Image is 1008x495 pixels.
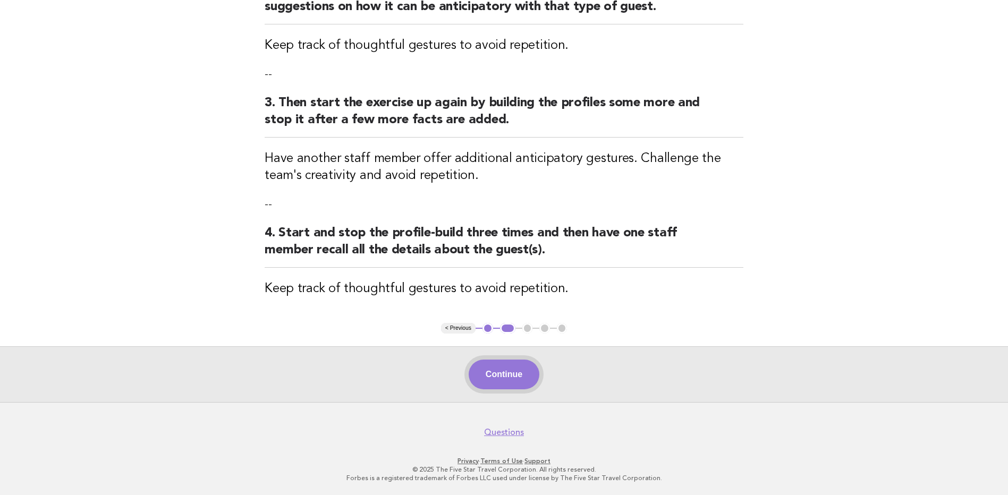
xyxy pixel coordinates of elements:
[265,37,743,54] h3: Keep track of thoughtful gestures to avoid repetition.
[500,323,515,334] button: 2
[265,67,743,82] p: --
[458,457,479,465] a: Privacy
[179,465,829,474] p: © 2025 The Five Star Travel Corporation. All rights reserved.
[265,197,743,212] p: --
[480,457,523,465] a: Terms of Use
[179,474,829,482] p: Forbes is a registered trademark of Forbes LLC used under license by The Five Star Travel Corpora...
[441,323,476,334] button: < Previous
[482,323,493,334] button: 1
[265,150,743,184] h3: Have another staff member offer additional anticipatory gestures. Challenge the team's creativity...
[524,457,550,465] a: Support
[484,427,524,438] a: Questions
[265,225,743,268] h2: 4. Start and stop the profile-build three times and then have one staff member recall all the det...
[265,95,743,138] h2: 3. Then start the exercise up again by building the profiles some more and stop it after a few mo...
[469,360,539,389] button: Continue
[179,457,829,465] p: · ·
[265,280,743,297] h3: Keep track of thoughtful gestures to avoid repetition.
